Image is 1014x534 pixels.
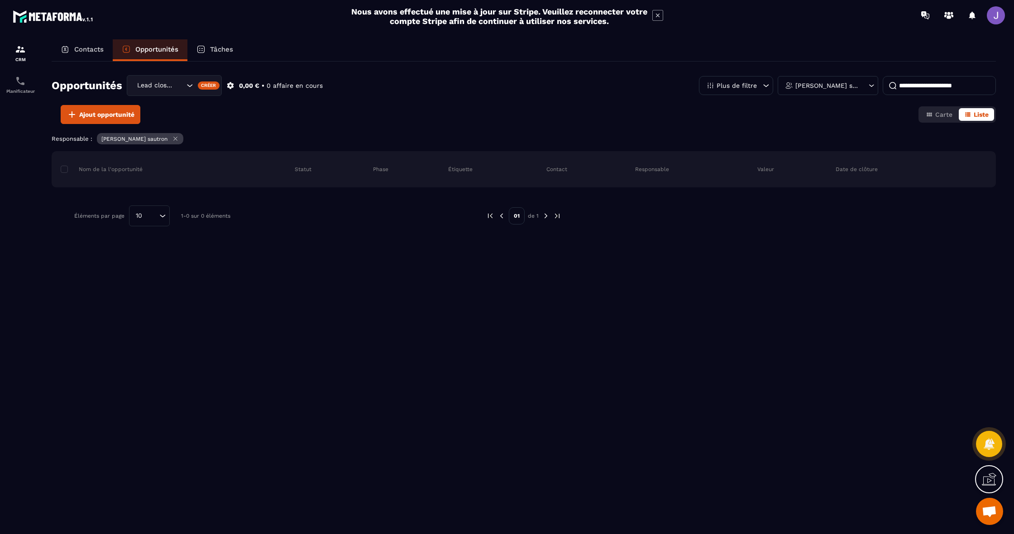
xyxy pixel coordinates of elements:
span: Carte [935,111,952,118]
p: Contact [546,166,567,173]
p: Responsable : [52,135,92,142]
p: Tâches [210,45,233,53]
a: Tâches [187,39,242,61]
p: Responsable [635,166,669,173]
p: 01 [509,207,525,224]
a: Ouvrir le chat [976,498,1003,525]
p: 0,00 € [239,81,259,90]
img: next [553,212,561,220]
p: [PERSON_NAME] sautron [101,136,167,142]
p: Étiquette [448,166,473,173]
button: Ajout opportunité [61,105,140,124]
p: Éléments par page [74,213,124,219]
p: • [262,81,264,90]
span: Lead closing [135,81,175,91]
p: [PERSON_NAME] sautron [795,82,858,89]
a: Contacts [52,39,113,61]
div: Search for option [127,75,222,96]
span: Liste [974,111,989,118]
a: formationformationCRM [2,37,38,69]
img: prev [497,212,506,220]
img: logo [13,8,94,24]
input: Search for option [145,211,157,221]
img: scheduler [15,76,26,86]
img: next [542,212,550,220]
p: Statut [295,166,311,173]
img: formation [15,44,26,55]
p: Nom de la l'opportunité [61,166,143,173]
h2: Opportunités [52,76,122,95]
h2: Nous avons effectué une mise à jour sur Stripe. Veuillez reconnecter votre compte Stripe afin de ... [351,7,648,26]
img: prev [486,212,494,220]
button: Liste [959,108,994,121]
input: Search for option [175,81,184,91]
p: CRM [2,57,38,62]
p: Date de clôture [836,166,878,173]
p: Contacts [74,45,104,53]
p: Planificateur [2,89,38,94]
p: 1-0 sur 0 éléments [181,213,230,219]
button: Carte [920,108,958,121]
span: 10 [133,211,145,221]
div: Créer [198,81,220,90]
div: Search for option [129,205,170,226]
p: 0 affaire en cours [267,81,323,90]
a: schedulerschedulerPlanificateur [2,69,38,100]
span: Ajout opportunité [79,110,134,119]
p: de 1 [528,212,539,219]
p: Phase [373,166,388,173]
p: Opportunités [135,45,178,53]
p: Plus de filtre [717,82,757,89]
p: Valeur [757,166,774,173]
a: Opportunités [113,39,187,61]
